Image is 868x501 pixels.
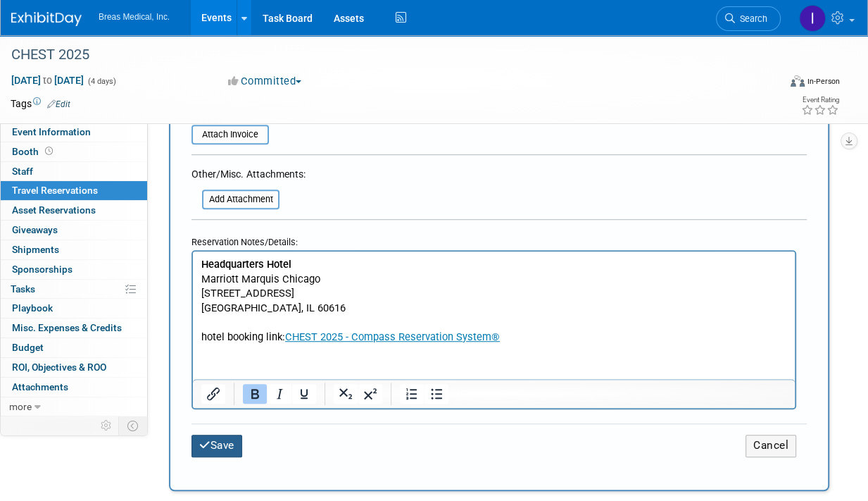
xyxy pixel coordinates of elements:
[191,230,796,250] div: Reservation Notes/Details:
[12,342,44,353] span: Budget
[1,280,147,299] a: Tasks
[1,260,147,279] a: Sponsorships
[746,435,796,457] button: Cancel
[201,384,225,404] button: Insert/edit link
[716,6,781,31] a: Search
[12,361,106,373] span: ROI, Objectives & ROO
[9,401,32,412] span: more
[41,75,54,86] span: to
[400,384,424,404] button: Numbered list
[12,381,68,392] span: Attachments
[193,252,795,379] iframe: Rich Text Area
[1,201,147,220] a: Asset Reservations
[1,299,147,318] a: Playbook
[191,167,306,185] div: Other/Misc. Attachments:
[12,146,56,157] span: Booth
[334,384,358,404] button: Subscript
[799,5,826,32] img: Inga Dolezar
[1,162,147,181] a: Staff
[1,181,147,200] a: Travel Reservations
[1,318,147,338] a: Misc. Expenses & Credits
[12,126,91,137] span: Event Information
[807,76,840,87] div: In-Person
[12,322,122,333] span: Misc. Expenses & Credits
[12,302,53,314] span: Playbook
[243,384,267,404] button: Bold
[12,224,58,235] span: Giveaways
[1,123,147,142] a: Event Information
[42,146,56,156] span: Booth not reserved yet
[1,378,147,397] a: Attachments
[119,416,148,435] td: Toggle Event Tabs
[1,338,147,357] a: Budget
[268,384,291,404] button: Italic
[11,283,35,295] span: Tasks
[358,384,382,404] button: Superscript
[719,73,840,94] div: Event Format
[12,244,59,255] span: Shipments
[424,384,448,404] button: Bullet list
[11,12,82,26] img: ExhibitDay
[6,42,769,68] div: CHEST 2025
[292,384,316,404] button: Underline
[47,99,70,109] a: Edit
[1,142,147,161] a: Booth
[191,435,242,457] button: Save
[94,416,119,435] td: Personalize Event Tab Strip
[99,12,170,22] span: Breas Medical, Inc.
[12,264,73,275] span: Sponsorships
[1,221,147,240] a: Giveaways
[735,13,767,24] span: Search
[1,358,147,377] a: ROI, Objectives & ROO
[11,97,70,111] td: Tags
[791,75,805,87] img: Format-Inperson.png
[1,397,147,416] a: more
[11,74,84,87] span: [DATE] [DATE]
[801,97,839,104] div: Event Rating
[12,204,96,216] span: Asset Reservations
[87,77,116,86] span: (4 days)
[12,185,98,196] span: Travel Reservations
[1,240,147,259] a: Shipments
[12,166,33,177] span: Staff
[223,74,307,89] button: Committed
